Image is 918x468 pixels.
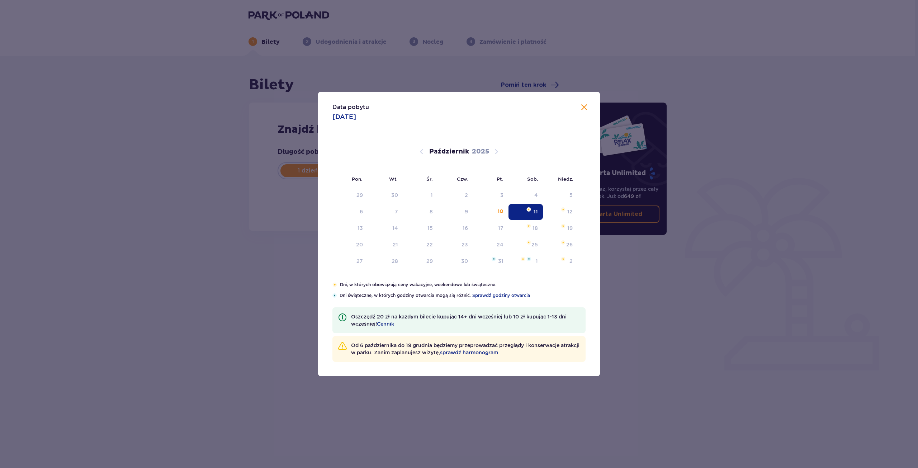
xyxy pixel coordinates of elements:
[426,176,433,182] small: Śr.
[497,241,503,248] div: 24
[508,221,543,236] td: sobota, 18 października 2025
[417,147,426,156] button: Poprzedni miesiąc
[500,192,503,199] div: 3
[508,188,543,203] td: Data niedostępna. sobota, 4 października 2025
[561,257,566,261] img: Pomarańczowa gwiazdka
[461,257,468,265] div: 30
[508,237,543,253] td: sobota, 25 października 2025
[569,192,573,199] div: 5
[561,224,566,228] img: Pomarańczowa gwiazdka
[498,257,503,265] div: 31
[403,204,438,220] td: Data niedostępna. środa, 8 października 2025
[395,208,398,215] div: 7
[332,204,368,220] td: Data niedostępna. poniedziałek, 6 października 2025
[426,257,433,265] div: 29
[473,204,508,220] td: piątek, 10 października 2025
[533,224,538,232] div: 18
[332,283,337,287] img: Pomarańczowa gwiazdka
[368,188,403,203] td: Data niedostępna. wtorek, 30 września 2025
[368,254,403,269] td: wtorek, 28 października 2025
[508,204,543,220] td: Data zaznaczona. sobota, 11 października 2025
[558,176,573,182] small: Niedz.
[352,176,363,182] small: Pon.
[473,221,508,236] td: piątek, 17 października 2025
[526,224,531,228] img: Pomarańczowa gwiazdka
[356,241,363,248] div: 20
[360,208,363,215] div: 6
[543,221,578,236] td: niedziela, 19 października 2025
[377,320,394,327] a: Cennik
[368,204,403,220] td: Data niedostępna. wtorek, 7 października 2025
[527,257,531,261] img: Niebieska gwiazdka
[403,254,438,269] td: środa, 29 października 2025
[526,240,531,245] img: Pomarańczowa gwiazdka
[473,254,508,269] td: piątek, 31 października 2025
[426,241,433,248] div: 22
[536,257,538,265] div: 1
[332,293,337,298] img: Niebieska gwiazdka
[332,221,368,236] td: poniedziałek, 13 października 2025
[392,224,398,232] div: 14
[472,292,530,299] a: Sprawdź godziny otwarcia
[543,188,578,203] td: Data niedostępna. niedziela, 5 października 2025
[561,240,566,245] img: Pomarańczowa gwiazdka
[351,313,580,327] p: Oszczędź 20 zł na każdym bilecie kupując 14+ dni wcześniej lub 10 zł kupując 1-13 dni wcześniej!
[472,147,489,156] p: 2025
[567,224,573,232] div: 19
[440,349,498,356] a: sprawdź harmonogram
[569,257,573,265] div: 2
[492,257,496,261] img: Niebieska gwiazdka
[356,257,363,265] div: 27
[427,224,433,232] div: 15
[492,147,501,156] button: Następny miesiąc
[430,208,433,215] div: 8
[566,241,573,248] div: 26
[438,254,473,269] td: czwartek, 30 października 2025
[527,176,538,182] small: Sob.
[473,237,508,253] td: piątek, 24 października 2025
[438,221,473,236] td: czwartek, 16 października 2025
[358,224,363,232] div: 13
[403,221,438,236] td: środa, 15 października 2025
[332,237,368,253] td: poniedziałek, 20 października 2025
[521,257,525,261] img: Pomarańczowa gwiazdka
[391,192,398,199] div: 30
[543,204,578,220] td: niedziela, 12 października 2025
[463,224,468,232] div: 16
[351,342,580,356] p: Od 6 października do 19 grudnia będziemy przeprowadzać przeglądy i konserwacje atrakcji w parku. ...
[438,188,473,203] td: Data niedostępna. czwartek, 2 października 2025
[340,282,586,288] p: Dni, w których obowiązują ceny wakacyjne, weekendowe lub świąteczne.
[567,208,573,215] div: 12
[580,103,588,112] button: Zamknij
[534,192,538,199] div: 4
[473,188,508,203] td: Data niedostępna. piątek, 3 października 2025
[393,241,398,248] div: 21
[457,176,468,182] small: Czw.
[389,176,398,182] small: Wt.
[429,147,469,156] p: Październik
[526,207,531,212] img: Pomarańczowa gwiazdka
[465,192,468,199] div: 2
[497,176,503,182] small: Pt.
[462,241,468,248] div: 23
[498,224,503,232] div: 17
[340,292,586,299] p: Dni świąteczne, w których godziny otwarcia mogą się różnić.
[543,237,578,253] td: niedziela, 26 października 2025
[438,204,473,220] td: Data niedostępna. czwartek, 9 października 2025
[392,257,398,265] div: 28
[543,254,578,269] td: niedziela, 2 listopada 2025
[356,192,363,199] div: 29
[531,241,538,248] div: 25
[465,208,468,215] div: 9
[438,237,473,253] td: czwartek, 23 października 2025
[403,188,438,203] td: Data niedostępna. środa, 1 października 2025
[332,254,368,269] td: poniedziałek, 27 października 2025
[561,207,566,212] img: Pomarańczowa gwiazdka
[498,208,503,215] div: 10
[403,237,438,253] td: środa, 22 października 2025
[332,103,369,111] p: Data pobytu
[368,221,403,236] td: wtorek, 14 października 2025
[508,254,543,269] td: sobota, 1 listopada 2025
